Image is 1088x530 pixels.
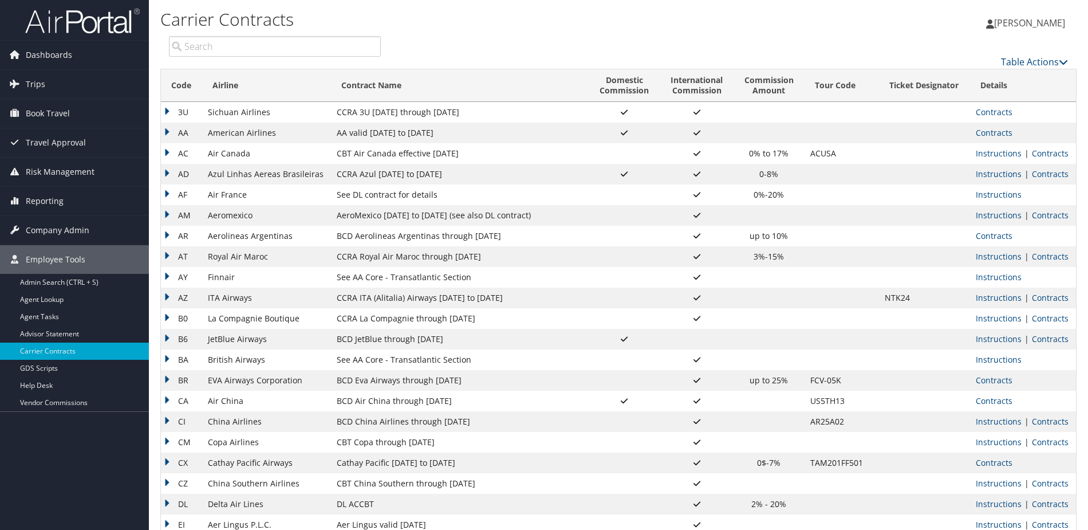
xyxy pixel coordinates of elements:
[1032,333,1069,344] a: View Contracts
[734,143,805,164] td: 0% to 17%
[161,370,202,391] td: BR
[202,226,331,246] td: Aerolineas Argentinas
[26,70,45,99] span: Trips
[202,205,331,226] td: Aeromexico
[202,102,331,123] td: Sichuan Airlines
[26,158,94,186] span: Risk Management
[1032,437,1069,447] a: View Contracts
[660,69,734,102] th: InternationalCommission: activate to sort column ascending
[1032,292,1069,303] a: View Contracts
[202,246,331,267] td: Royal Air Maroc
[976,292,1022,303] a: View Ticketing Instructions
[986,6,1077,40] a: [PERSON_NAME]
[1022,251,1032,262] span: |
[331,184,589,205] td: See DL contract for details
[26,41,72,69] span: Dashboards
[331,143,589,164] td: CBT Air Canada effective [DATE]
[161,267,202,288] td: AY
[734,164,805,184] td: 0-8%
[976,375,1012,386] a: View Contracts
[976,230,1012,241] a: View Contracts
[331,102,589,123] td: CCRA 3U [DATE] through [DATE]
[331,370,589,391] td: BCD Eva Airways through [DATE]
[161,69,202,102] th: Code: activate to sort column descending
[161,288,202,308] td: AZ
[331,164,589,184] td: CCRA Azul [DATE] to [DATE]
[994,17,1065,29] span: [PERSON_NAME]
[976,210,1022,221] a: View Ticketing Instructions
[976,189,1022,200] a: View Ticketing Instructions
[161,308,202,329] td: B0
[161,184,202,205] td: AF
[202,143,331,164] td: Air Canada
[1022,498,1032,509] span: |
[805,453,879,473] td: TAM201FF501
[331,288,589,308] td: CCRA ITA (Alitalia) Airways [DATE] to [DATE]
[805,411,879,432] td: AR25A02
[805,370,879,391] td: FCV-05K
[161,143,202,164] td: AC
[1032,168,1069,179] a: View Contracts
[734,69,805,102] th: CommissionAmount: activate to sort column ascending
[976,478,1022,489] a: View Ticketing Instructions
[976,313,1022,324] a: View Ticketing Instructions
[976,416,1022,427] a: View Ticketing Instructions
[331,432,589,453] td: CBT Copa through [DATE]
[1022,333,1032,344] span: |
[805,69,879,102] th: Tour Code: activate to sort column ascending
[26,128,86,157] span: Travel Approval
[331,350,589,370] td: See AA Core - Transatlantic Section
[1032,519,1069,530] a: View Contracts
[161,473,202,494] td: CZ
[202,184,331,205] td: Air France
[331,226,589,246] td: BCD Aerolineas Argentinas through [DATE]
[1032,478,1069,489] a: View Contracts
[202,69,331,102] th: Airline: activate to sort column ascending
[161,329,202,350] td: B6
[202,350,331,370] td: British Airways
[1032,148,1069,159] a: View Contracts
[202,432,331,453] td: Copa Airlines
[202,473,331,494] td: China Southern Airlines
[1022,210,1032,221] span: |
[160,7,771,32] h1: Carrier Contracts
[734,246,805,267] td: 3%-15%
[976,395,1012,406] a: View Contracts
[331,391,589,411] td: BCD Air China through [DATE]
[976,437,1022,447] a: View Ticketing Instructions
[331,246,589,267] td: CCRA Royal Air Maroc through [DATE]
[976,127,1012,138] a: View Contracts
[589,69,660,102] th: DomesticCommission: activate to sort column ascending
[976,354,1022,365] a: View Ticketing Instructions
[161,494,202,515] td: DL
[202,164,331,184] td: Azul Linhas Aereas Brasileiras
[161,102,202,123] td: 3U
[331,494,589,515] td: DL ACCBT
[1022,313,1032,324] span: |
[1022,148,1032,159] span: |
[202,288,331,308] td: ITA Airways
[202,370,331,391] td: EVA Airways Corporation
[202,329,331,350] td: JetBlue Airways
[26,245,85,274] span: Employee Tools
[734,184,805,205] td: 0%-20%
[1022,168,1032,179] span: |
[331,267,589,288] td: See AA Core - Transatlantic Section
[976,272,1022,282] a: View Ticketing Instructions
[879,69,970,102] th: Ticket Designator: activate to sort column ascending
[976,498,1022,509] a: View Ticketing Instructions
[976,148,1022,159] a: View Ticketing Instructions
[161,453,202,473] td: CX
[161,226,202,246] td: AR
[976,251,1022,262] a: View Ticketing Instructions
[161,350,202,370] td: BA
[202,308,331,329] td: La Compagnie Boutique
[331,453,589,473] td: Cathay Pacific [DATE] to [DATE]
[161,411,202,432] td: CI
[161,432,202,453] td: CM
[1001,56,1068,68] a: Table Actions
[976,519,1022,530] a: View Ticketing Instructions
[202,391,331,411] td: Air China
[1032,313,1069,324] a: View Contracts
[202,123,331,143] td: American Airlines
